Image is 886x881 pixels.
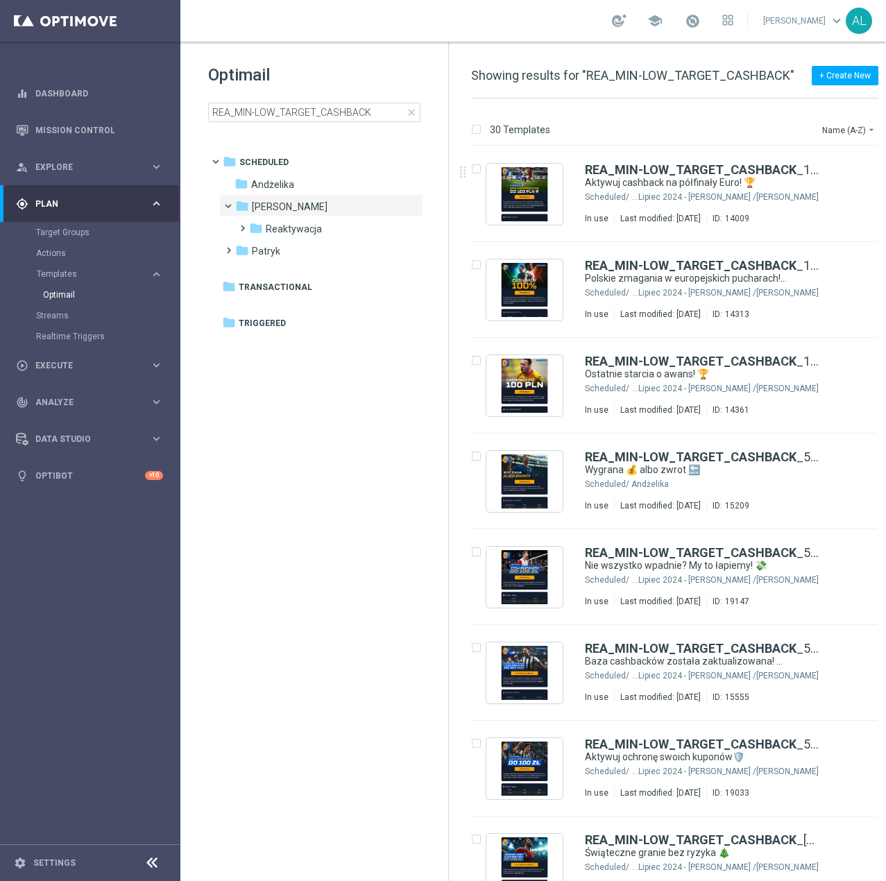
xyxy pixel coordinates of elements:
div: In use [585,787,608,798]
b: REA_MIN-LOW_TARGET_CASHBACK [585,641,796,656]
div: Scheduled/Antoni L./Reaktywacja/2024 -Antoni/Lipiec 2024 - Antoni [631,862,819,873]
a: Mission Control [35,112,163,148]
i: keyboard_arrow_right [150,197,163,210]
i: settings [14,857,26,869]
div: Świąteczne granie bez ryzyka 🎄 [585,846,819,859]
div: Streams [36,305,179,326]
a: REA_MIN-LOW_TARGET_CASHBACK_50% do 100 PLN_221024 [585,642,819,655]
img: 14361.jpeg [490,359,559,413]
div: Execute [16,359,150,372]
div: Optimail [43,284,179,305]
img: 14009.jpeg [490,167,559,221]
div: Scheduled/ [585,383,629,394]
a: REA_MIN-LOW_TARGET_CASHBACK_1/2 ME 50 100_090724 [585,164,819,176]
div: ID: [706,596,749,607]
a: Realtime Triggers [36,331,144,342]
i: keyboard_arrow_right [150,160,163,173]
a: REA_MIN-LOW_TARGET_CASHBACK_50% do 100 part 2_240625 [585,547,819,559]
span: school [647,13,663,28]
div: AL [846,8,872,34]
div: Templates [37,270,150,278]
div: In use [585,213,608,224]
div: 15209 [725,500,749,511]
div: Last modified: [DATE] [615,692,706,703]
i: keyboard_arrow_right [150,268,163,281]
button: Templates keyboard_arrow_right [36,268,164,280]
img: 19147.jpeg [490,550,559,604]
button: lightbulb Optibot +10 [15,470,164,481]
div: Templates [36,264,179,305]
div: In use [585,500,608,511]
i: folder [235,243,249,257]
div: Plan [16,198,150,210]
div: In use [585,309,608,320]
span: Data Studio [35,435,150,443]
div: 19147 [725,596,749,607]
div: Mission Control [16,112,163,148]
img: 15209.jpeg [490,454,559,508]
a: Optimail [43,289,144,300]
div: Data Studio [16,433,150,445]
i: folder [235,177,248,191]
i: folder [249,221,263,235]
button: equalizer Dashboard [15,88,164,99]
button: play_circle_outline Execute keyboard_arrow_right [15,360,164,371]
div: Scheduled/Antoni L./Reaktywacja/2024 -Antoni/Lipiec 2024 - Antoni [631,766,819,777]
div: In use [585,596,608,607]
div: +10 [145,471,163,480]
i: keyboard_arrow_right [150,359,163,372]
span: Analyze [35,398,150,407]
div: In use [585,692,608,703]
div: Last modified: [DATE] [615,213,706,224]
span: Antoni L. [252,200,327,213]
div: Actions [36,243,179,264]
div: Last modified: [DATE] [615,309,706,320]
b: REA_MIN-LOW_TARGET_CASHBACK [585,545,796,560]
div: Scheduled/Antoni L./Reaktywacja/2024 -Antoni/Lipiec 2024 - Antoni [631,287,819,298]
div: ID: [706,213,749,224]
span: close [406,107,417,118]
div: Ostatnie starcia o awans! 🏆 [585,368,819,381]
a: REA_MIN-LOW_TARGET_CASHBACK_50% do 100_240625 [585,738,819,751]
div: Scheduled/Antoni L./Reaktywacja/2024 -Antoni/Lipiec 2024 - Antoni [631,574,819,585]
div: Explore [16,161,150,173]
div: Scheduled/ [585,766,629,777]
a: REA_MIN-LOW_TARGET_CASHBACK_100% do 100 PLN_270824 [585,355,819,368]
div: Scheduled/ [585,191,629,203]
div: Data Studio keyboard_arrow_right [15,434,164,445]
div: person_search Explore keyboard_arrow_right [15,162,164,173]
div: Last modified: [DATE] [615,500,706,511]
a: Wygrana 💰 albo zwrot 🔙 [585,463,787,477]
span: Plan [35,200,150,208]
span: Showing results for "REA_MIN-LOW_TARGET_CASHBACK" [471,68,794,83]
i: lightbulb [16,470,28,482]
div: ID: [706,500,749,511]
div: Scheduled/ [585,670,629,681]
img: 14313.jpeg [490,263,559,317]
a: Polskie zmagania w europejskich pucharach! 🥟 [585,272,787,285]
h1: Optimail [208,64,420,86]
div: Realtime Triggers [36,326,179,347]
div: Last modified: [DATE] [615,404,706,416]
i: keyboard_arrow_right [150,432,163,445]
div: Mission Control [15,125,164,136]
a: Aktywuj cashback na półfinały Euro! 🏆 [585,176,787,189]
b: REA_MIN-LOW_TARGET_CASHBACK [585,354,796,368]
i: folder [223,155,237,169]
input: Search Template [208,103,420,122]
div: Analyze [16,396,150,409]
div: Scheduled/ [585,287,629,298]
a: REA_MIN-LOW_TARGET_CASHBACK_[DATE] 100% do 100 zł_251224 [585,834,819,846]
div: Optibot [16,457,163,494]
a: Nie wszystko wpadnie? My to łapiemy! 💸 [585,559,787,572]
span: Reaktywacja [266,223,322,235]
a: Ostatnie starcia o awans! 🏆 [585,368,787,381]
div: Baza cashbacków została zaktualizowana! 💥 [585,655,819,668]
a: REA_MIN-LOW_TARGET_CASHBACK_100 do 100_200824 [585,259,819,272]
span: keyboard_arrow_down [829,13,844,28]
button: track_changes Analyze keyboard_arrow_right [15,397,164,408]
button: Name (A-Z)arrow_drop_down [821,121,878,138]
